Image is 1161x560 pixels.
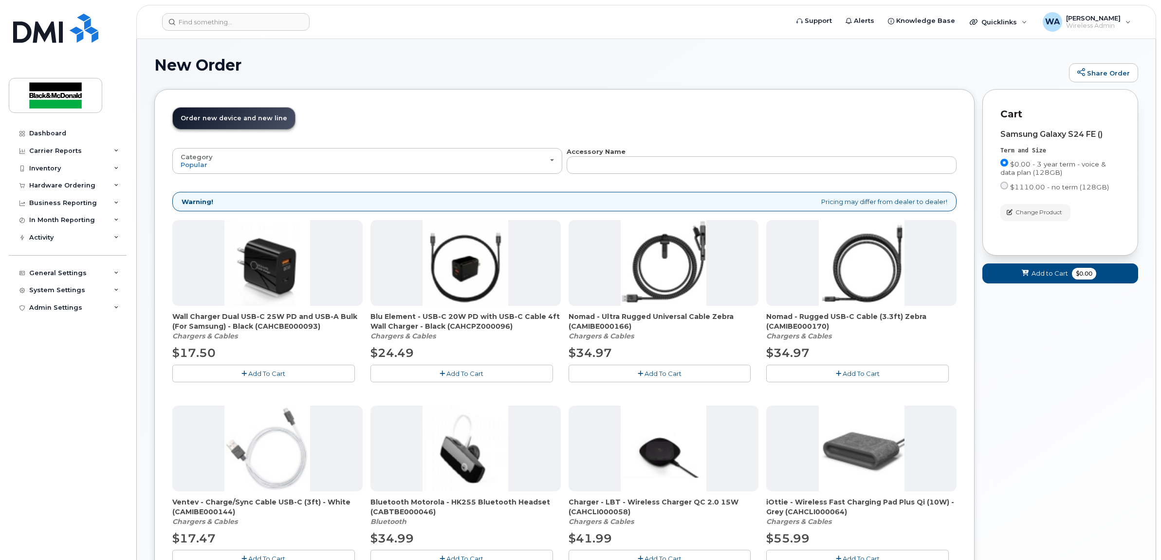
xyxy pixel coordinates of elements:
[1000,182,1008,189] input: $1110.00 - no term (128GB)
[843,370,880,377] span: Add To Cart
[370,346,414,360] span: $24.49
[766,332,831,340] em: Chargers & Cables
[370,312,561,331] span: Blu Element - USB-C 20W PD with USB-C Cable 4ft Wall Charger - Black (CAHCPZ000096)
[1000,147,1120,155] div: Term and Size
[224,220,310,306] img: accessory36907.JPG
[766,497,957,517] span: iOttie - Wireless Fast Charging Pad Plus Qi (10W) - Grey (CAHCLI000064)
[569,332,634,340] em: Chargers & Cables
[567,148,626,155] strong: Accessory Name
[1015,208,1062,217] span: Change Product
[370,497,561,517] span: Bluetooth Motorola - HK255 Bluetooth Headset (CABTBE000046)
[766,346,810,360] span: $34.97
[569,517,634,526] em: Chargers & Cables
[370,531,414,545] span: $34.99
[766,517,831,526] em: Chargers & Cables
[181,153,213,161] span: Category
[172,497,363,526] div: Ventev - Charge/Sync Cable USB-C (3ft) - White (CAMIBE000144)
[446,370,483,377] span: Add To Cart
[370,332,436,340] em: Chargers & Cables
[569,365,751,382] button: Add To Cart
[172,148,562,173] button: Category Popular
[1010,183,1109,191] span: $1110.00 - no term (128GB)
[1000,107,1120,121] p: Cart
[766,365,949,382] button: Add To Cart
[172,517,238,526] em: Chargers & Cables
[224,406,310,491] img: accessory36552.JPG
[172,192,957,212] div: Pricing may differ from dealer to dealer!
[569,312,759,331] span: Nomad - Ultra Rugged Universal Cable Zebra (CAMIBE000166)
[621,406,706,491] img: accessory36405.JPG
[766,312,957,331] span: Nomad - Rugged USB-C Cable (3.3ft) Zebra (CAMIBE000170)
[370,312,561,341] div: Blu Element - USB-C 20W PD with USB-C Cable 4ft Wall Charger - Black (CAHCPZ000096)
[766,531,810,545] span: $55.99
[569,497,759,517] span: Charger - LBT - Wireless Charger QC 2.0 15W (CAHCLI000058)
[172,332,238,340] em: Chargers & Cables
[182,197,213,206] strong: Warning!
[370,497,561,526] div: Bluetooth Motorola - HK255 Bluetooth Headset (CABTBE000046)
[1072,268,1096,280] span: $0.00
[645,370,682,377] span: Add To Cart
[766,497,957,526] div: iOttie - Wireless Fast Charging Pad Plus Qi (10W) - Grey (CAHCLI000064)
[172,346,216,360] span: $17.50
[181,161,207,168] span: Popular
[423,220,508,306] img: accessory36347.JPG
[172,531,216,545] span: $17.47
[172,365,355,382] button: Add To Cart
[248,370,285,377] span: Add To Cart
[1032,269,1068,278] span: Add to Cart
[172,312,363,331] span: Wall Charger Dual USB-C 25W PD and USB-A Bulk (For Samsung) - Black (CAHCBE000093)
[819,220,904,306] img: accessory36548.JPG
[569,346,612,360] span: $34.97
[982,263,1138,283] button: Add to Cart $0.00
[819,406,904,491] img: accessory36554.JPG
[569,497,759,526] div: Charger - LBT - Wireless Charger QC 2.0 15W (CAHCLI000058)
[1000,130,1120,139] div: Samsung Galaxy S24 FE ()
[569,531,612,545] span: $41.99
[370,365,553,382] button: Add To Cart
[172,312,363,341] div: Wall Charger Dual USB-C 25W PD and USB-A Bulk (For Samsung) - Black (CAHCBE000093)
[181,114,287,122] span: Order new device and new line
[172,497,363,517] span: Ventev - Charge/Sync Cable USB-C (3ft) - White (CAMIBE000144)
[423,406,508,491] img: accessory36212.JPG
[569,312,759,341] div: Nomad - Ultra Rugged Universal Cable Zebra (CAMIBE000166)
[1069,63,1138,83] a: Share Order
[1000,204,1070,221] button: Change Product
[621,220,706,306] img: accessory36550.JPG
[766,312,957,341] div: Nomad - Rugged USB-C Cable (3.3ft) Zebra (CAMIBE000170)
[1000,160,1106,176] span: $0.00 - 3 year term - voice & data plan (128GB)
[154,56,1064,74] h1: New Order
[370,517,406,526] em: Bluetooth
[1000,159,1008,167] input: $0.00 - 3 year term - voice & data plan (128GB)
